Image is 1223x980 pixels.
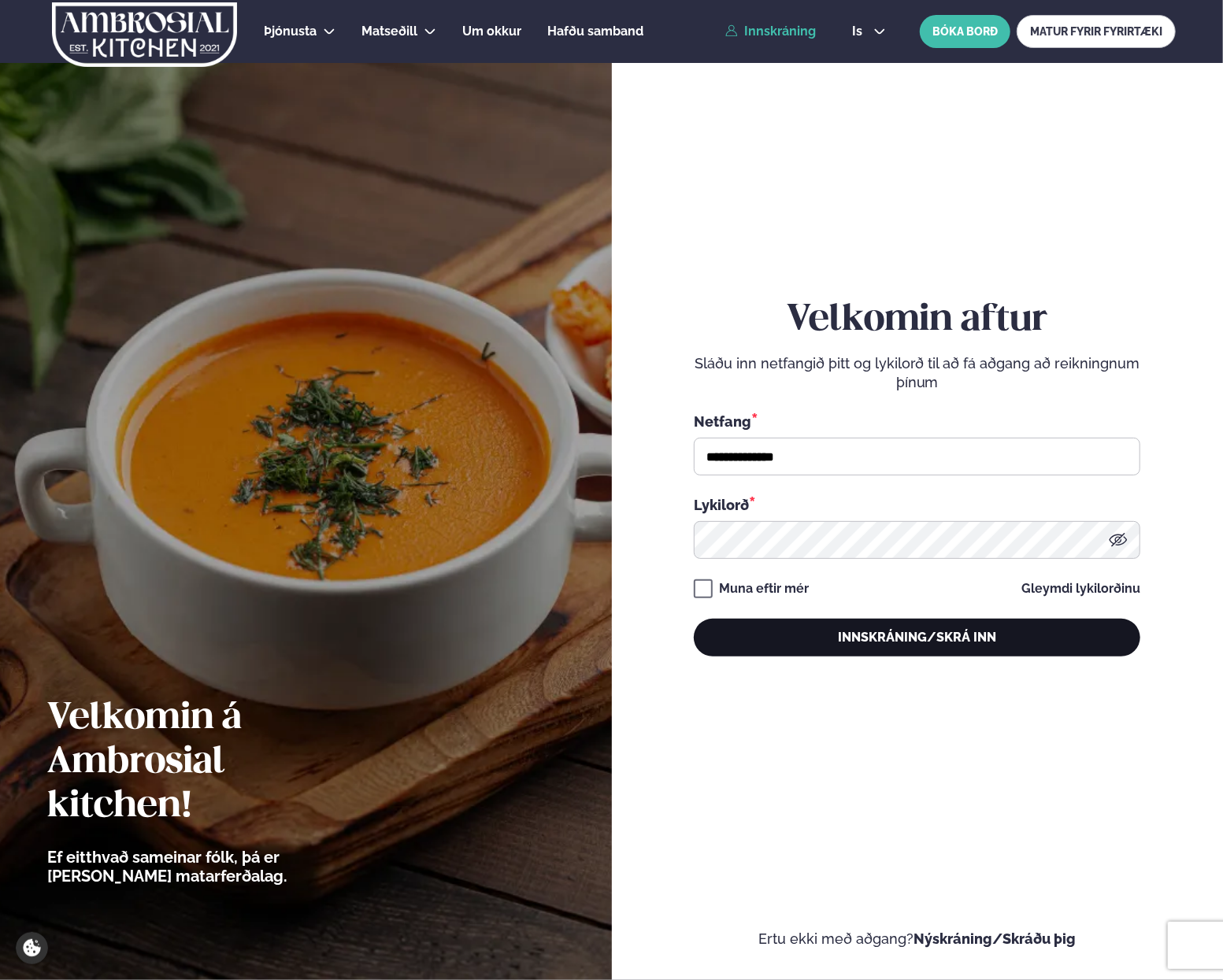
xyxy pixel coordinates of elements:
[462,22,521,41] a: Um okkur
[694,411,1140,431] div: Netfang
[462,24,521,39] span: Um okkur
[694,354,1140,392] p: Sláðu inn netfangið þitt og lykilorð til að fá aðgang að reikningnum þínum
[547,22,643,41] a: Hafðu samband
[839,25,899,38] button: is
[852,25,867,38] span: is
[1021,582,1140,595] a: Gleymdi lykilorðinu
[694,494,1140,515] div: Lykilorð
[914,930,1076,947] a: Nýskráning/Skráðu þig
[694,619,1140,656] button: Innskráning/Skrá inn
[47,848,374,886] p: Ef eitthvað sameinar fólk, þá er [PERSON_NAME] matarferðalag.
[1017,15,1176,48] a: MATUR FYRIR FYRIRTÆKI
[659,930,1177,949] p: Ertu ekki með aðgang?
[50,2,239,67] img: logo
[694,298,1140,342] h2: Velkomin aftur
[264,24,317,39] span: Þjónusta
[725,24,816,39] a: Innskráning
[16,932,48,964] a: Cookie settings
[264,22,317,41] a: Þjónusta
[547,24,643,39] span: Hafðu samband
[361,24,417,39] span: Matseðill
[361,22,417,41] a: Matseðill
[47,697,374,829] h2: Velkomin á Ambrosial kitchen!
[920,15,1010,48] button: BÓKA BORÐ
